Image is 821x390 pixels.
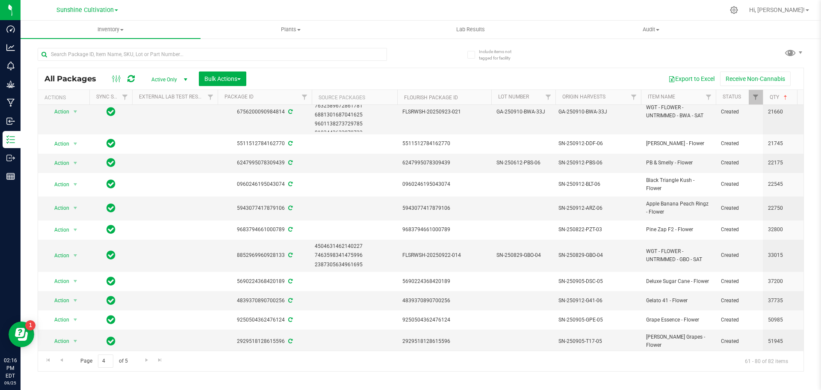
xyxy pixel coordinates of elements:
[6,154,15,162] inline-svg: Outbound
[47,179,70,191] span: Action
[768,204,800,212] span: 22750
[47,295,70,307] span: Action
[402,226,486,234] span: 9683794661000789
[216,108,313,116] div: 6756200090984814
[496,159,550,167] span: SN-250612-PBS-06
[498,94,529,100] a: Lot Number
[768,226,800,234] span: 32800
[646,247,711,264] span: WGT - FLOWER - UNTRIMMED - GBO - SAT
[70,295,81,307] span: select
[402,251,486,259] span: FLSRWSH-20250922-014
[315,129,395,137] div: Value 5: 8193443633279733
[287,298,292,304] span: Sync from Compliance System
[770,94,789,100] a: Qty
[402,140,486,148] span: 5511512784162770
[402,180,486,188] span: 0960246195043074
[44,74,105,83] span: All Packages
[287,205,292,211] span: Sync from Compliance System
[287,140,292,146] span: Sync from Compliance System
[139,94,206,100] a: External Lab Test Result
[558,204,638,212] div: Value 1: SN-250912-ARZ-06
[70,250,81,262] span: select
[646,176,711,193] span: Black Triangle Kush - Flower
[6,25,15,33] inline-svg: Dashboard
[721,226,758,234] span: Created
[402,204,486,212] span: 5943077417879106
[6,172,15,181] inline-svg: Reports
[720,71,791,86] button: Receive Non-Cannabis
[646,297,711,305] span: Gelato 41 - Flower
[216,316,313,324] div: 9250504362476124
[402,297,486,305] span: 4839370890700256
[768,180,800,188] span: 22545
[496,108,550,116] span: GA-250910-BWA-33J
[541,90,555,104] a: Filter
[56,6,114,14] span: Sunshine Cultivation
[204,90,218,104] a: Filter
[646,200,711,216] span: Apple Banana Peach Ringz - Flower
[106,178,115,190] span: In Sync
[402,316,486,324] span: 9250504362476124
[702,90,716,104] a: Filter
[106,314,115,326] span: In Sync
[70,179,81,191] span: select
[561,21,741,39] a: Audit
[312,90,397,105] th: Source Packages
[721,140,758,148] span: Created
[646,159,711,167] span: PB & Smelly - Flower
[729,6,739,14] div: Manage settings
[721,108,758,116] span: Created
[646,140,711,148] span: [PERSON_NAME] - Flower
[47,275,70,287] span: Action
[287,252,292,258] span: Sync from Compliance System
[768,297,800,305] span: 37735
[768,316,800,324] span: 50985
[558,251,638,259] div: Value 1: SN-250829-GBO-04
[287,226,292,232] span: Sync from Compliance System
[216,297,313,305] div: 4839370890700256
[298,90,312,104] a: Filter
[646,333,711,349] span: [PERSON_NAME] Grapes - Flower
[558,108,638,116] div: Value 1: GA-250910-BWA-33J
[558,316,638,324] div: Value 1: SN-250905-GPE-05
[118,90,132,104] a: Filter
[496,251,550,259] span: SN-250829-GBO-04
[216,204,313,212] div: 5943077417879106
[721,337,758,345] span: Created
[749,90,763,104] a: Filter
[73,354,135,368] span: Page of 5
[106,223,115,235] span: In Sync
[106,249,115,261] span: In Sync
[381,21,561,39] a: Lab Results
[106,157,115,169] span: In Sync
[768,251,800,259] span: 33015
[70,275,81,287] span: select
[216,180,313,188] div: 0960246195043074
[315,261,395,269] div: Value 3: 2387305634961695
[6,135,15,144] inline-svg: Inventory
[558,226,638,234] div: Value 1: SN-250822-PZT-03
[106,275,115,287] span: In Sync
[106,295,115,307] span: In Sync
[315,251,395,259] div: Value 2: 7463598341475996
[106,106,115,118] span: In Sync
[47,202,70,214] span: Action
[98,354,113,368] input: 4
[663,71,720,86] button: Export to Excel
[561,26,741,33] span: Audit
[4,380,17,386] p: 09/25
[201,21,381,39] a: Plants
[47,335,70,347] span: Action
[47,224,70,236] span: Action
[648,94,675,100] a: Item Name
[55,354,68,366] a: Go to the previous page
[315,102,395,110] div: Value 2: 7632589672861781
[287,160,292,166] span: Sync from Compliance System
[768,277,800,286] span: 37200
[445,26,496,33] span: Lab Results
[287,278,292,284] span: Sync from Compliance System
[204,75,241,82] span: Bulk Actions
[287,338,292,344] span: Sync from Compliance System
[6,43,15,52] inline-svg: Analytics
